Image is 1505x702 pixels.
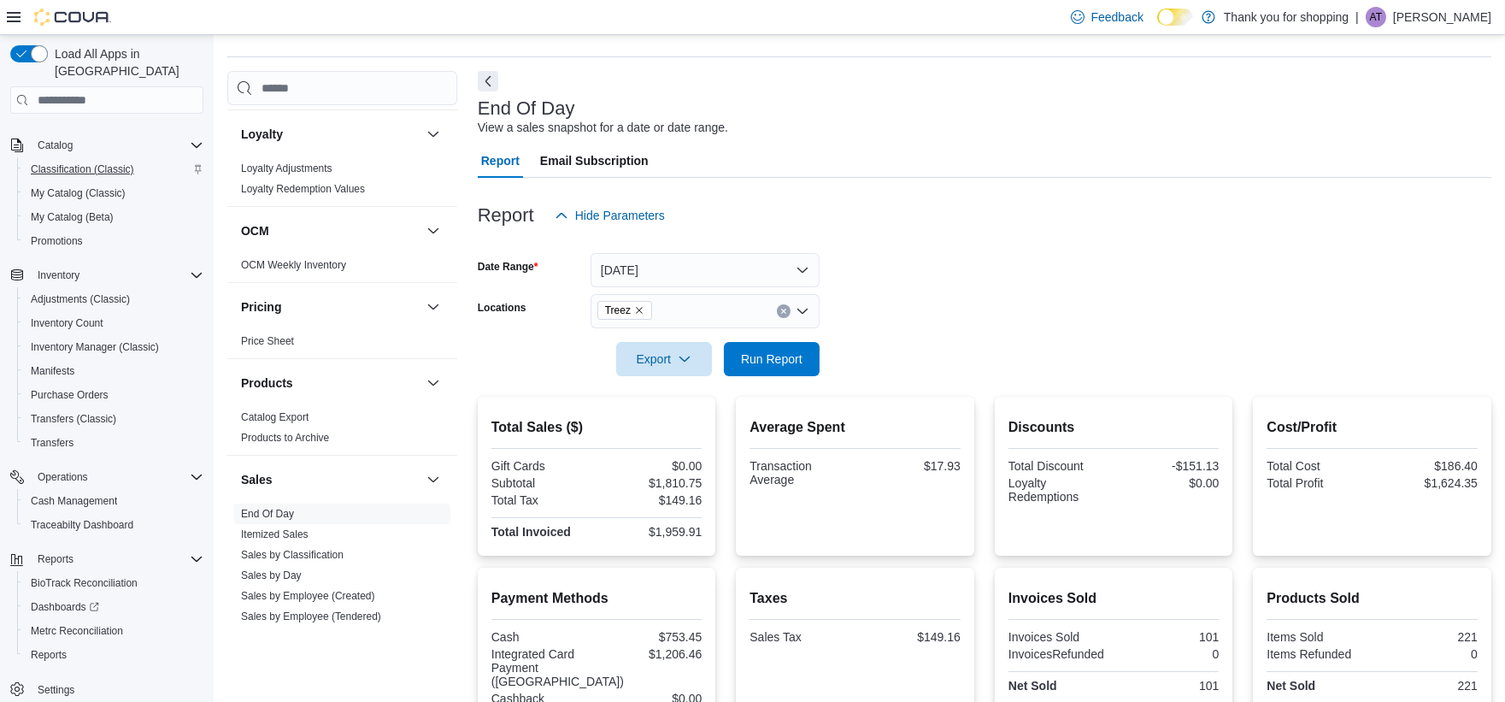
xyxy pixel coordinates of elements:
span: Dashboards [31,600,99,614]
button: Operations [3,465,210,489]
span: Loyalty Redemption Values [241,182,365,196]
div: $149.16 [600,493,702,507]
h3: OCM [241,222,269,239]
div: $0.00 [1117,476,1219,490]
span: Hide Parameters [575,207,665,224]
a: Dashboards [17,595,210,619]
button: Classification (Classic) [17,157,210,181]
a: Metrc Reconciliation [24,621,130,641]
span: Transfers [24,433,203,453]
div: $17.93 [859,459,961,473]
span: Metrc Reconciliation [31,624,123,638]
button: Manifests [17,359,210,383]
span: BioTrack Reconciliation [31,576,138,590]
h2: Average Spent [750,417,961,438]
div: Transaction Average [750,459,851,487]
span: Inventory Count [24,313,203,333]
span: My Catalog (Classic) [24,183,203,204]
h3: Report [478,205,534,226]
span: Reports [24,645,203,665]
span: Products to Archive [241,431,329,445]
a: Loyalty Adjustments [241,162,332,174]
button: Sales [423,469,444,490]
div: Pricing [227,331,457,358]
div: $149.16 [859,630,961,644]
a: Sales by Employee (Created) [241,590,375,602]
div: Items Refunded [1267,647,1368,661]
div: $1,206.46 [631,647,702,661]
button: Reports [3,547,210,571]
button: Inventory Manager (Classic) [17,335,210,359]
div: Loyalty Redemptions [1008,476,1110,504]
a: Inventory Manager (Classic) [24,337,166,357]
span: Feedback [1091,9,1143,26]
p: | [1355,7,1359,27]
h3: Loyalty [241,126,283,143]
div: OCM [227,255,457,282]
span: Treez [597,301,652,320]
span: Price Sheet [241,334,294,348]
a: Sales by Employee (Tendered) [241,611,381,622]
p: [PERSON_NAME] [1393,7,1491,27]
a: Settings [31,680,81,700]
div: Subtotal [491,476,593,490]
a: Classification (Classic) [24,159,141,180]
span: Settings [38,683,74,697]
span: My Catalog (Classic) [31,186,126,200]
div: Total Tax [491,493,593,507]
button: My Catalog (Classic) [17,181,210,205]
h2: Taxes [750,588,961,609]
a: Loyalty Redemption Values [241,183,365,195]
span: Transfers (Classic) [24,409,203,429]
h2: Invoices Sold [1008,588,1220,609]
span: Classification (Classic) [24,159,203,180]
strong: Total Invoiced [491,525,571,539]
div: Total Discount [1008,459,1110,473]
span: Dashboards [24,597,203,617]
button: Catalog [3,133,210,157]
span: Adjustments (Classic) [24,289,203,310]
button: Run Report [724,342,820,376]
button: Products [241,375,420,392]
a: Cash Management [24,491,124,511]
button: Next [478,71,498,91]
a: Transfers [24,433,80,453]
button: Transfers [17,431,210,455]
span: Sales by Classification [241,548,344,562]
button: Inventory [31,265,86,286]
span: AT [1370,7,1382,27]
span: Catalog [38,139,73,152]
span: Metrc Reconciliation [24,621,203,641]
a: Inventory Count [24,313,110,333]
button: Products [423,373,444,393]
div: InvoicesRefunded [1008,647,1110,661]
span: My Catalog (Beta) [24,207,203,227]
span: Cash Management [31,494,117,508]
span: Reports [31,648,67,662]
button: Catalog [31,135,79,156]
span: Promotions [31,234,83,248]
span: Export [626,342,702,376]
span: Operations [31,467,203,487]
span: Traceabilty Dashboard [31,518,133,532]
div: -$151.13 [1117,459,1219,473]
span: Catalog Export [241,410,309,424]
button: Promotions [17,229,210,253]
a: Dashboards [24,597,106,617]
div: 101 [1117,679,1219,693]
div: 221 [1376,679,1478,693]
span: Itemized Sales [241,528,309,541]
img: Cova [34,9,111,26]
a: Adjustments (Classic) [24,289,137,310]
a: Catalog Export [241,411,309,423]
span: Catalog [31,135,203,156]
button: OCM [423,221,444,241]
span: Purchase Orders [31,388,109,402]
span: Reports [31,549,203,569]
a: Purchase Orders [24,385,115,405]
a: Sales by Invoice [241,631,315,643]
span: Traceabilty Dashboard [24,515,203,535]
button: Reports [31,549,80,569]
div: 101 [1117,630,1219,644]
